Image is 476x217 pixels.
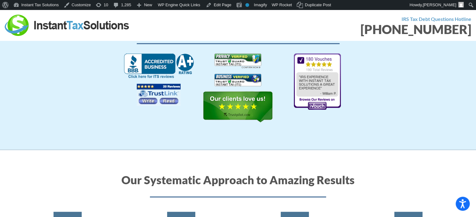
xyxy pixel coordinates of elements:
img: BBB A+ [124,53,194,79]
img: iVouch Reviews [294,53,341,110]
img: Instant Tax Solutions Logo [5,15,130,36]
img: TrustLink [137,84,181,106]
a: TrustPilot [203,106,273,111]
img: Business Verified [214,74,261,86]
a: Privacy Verified [214,60,261,66]
div: [PHONE_NUMBER] [243,23,472,36]
img: TrustPilot [203,91,273,122]
strong: IRS Tax Debt Questions Hotline [402,16,471,22]
img: Privacy Verified [214,53,261,69]
a: Instant Tax Solutions Logo [5,22,130,27]
h2: Our Systematic Approach to Amazing Results [91,172,385,197]
span: [PERSON_NAME] [423,2,456,7]
div: No index [245,3,249,7]
a: Business Verified [214,79,261,85]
